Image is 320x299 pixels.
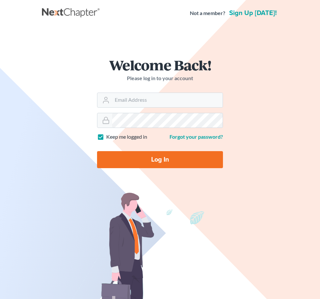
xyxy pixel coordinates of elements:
[97,151,223,168] input: Log In
[97,58,223,72] h1: Welcome Back!
[170,133,223,140] a: Forgot your password?
[190,9,225,17] strong: Not a member?
[228,10,278,16] a: Sign up [DATE]!
[106,133,147,141] label: Keep me logged in
[97,75,223,82] p: Please log in to your account
[112,93,223,107] input: Email Address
